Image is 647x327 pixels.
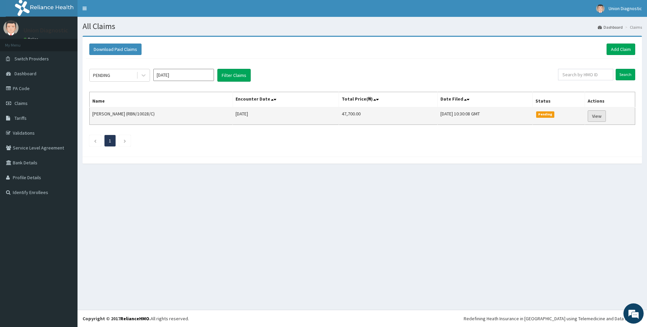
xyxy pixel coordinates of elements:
[437,107,532,125] td: [DATE] 10:30:08 GMT
[616,69,635,80] input: Search
[532,92,585,108] th: Status
[558,69,613,80] input: Search by HMO ID
[24,37,40,42] a: Online
[93,72,110,79] div: PENDING
[14,56,49,62] span: Switch Providers
[90,92,233,108] th: Name
[464,315,642,322] div: Redefining Heath Insurance in [GEOGRAPHIC_DATA] using Telemedicine and Data Science!
[339,107,437,125] td: 47,700.00
[3,20,19,35] img: User Image
[607,44,635,55] a: Add Claim
[94,138,97,144] a: Previous page
[437,92,532,108] th: Date Filed
[83,316,151,322] strong: Copyright © 2017 .
[233,92,339,108] th: Encounter Date
[14,71,36,77] span: Dashboard
[623,24,642,30] li: Claims
[609,5,642,11] span: Union Diagnostic
[339,92,437,108] th: Total Price(₦)
[14,115,27,121] span: Tariffs
[120,316,149,322] a: RelianceHMO
[536,111,555,117] span: Pending
[123,138,126,144] a: Next page
[89,44,142,55] button: Download Paid Claims
[109,138,111,144] a: Page 1 is your current page
[24,27,68,33] p: Union Diagnostic
[90,107,233,125] td: [PERSON_NAME] (RBN/10028/C)
[585,92,635,108] th: Actions
[596,4,605,13] img: User Image
[83,22,642,31] h1: All Claims
[588,110,606,122] a: View
[14,100,28,106] span: Claims
[78,310,647,327] footer: All rights reserved.
[217,69,251,82] button: Filter Claims
[598,24,623,30] a: Dashboard
[233,107,339,125] td: [DATE]
[153,69,214,81] input: Select Month and Year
